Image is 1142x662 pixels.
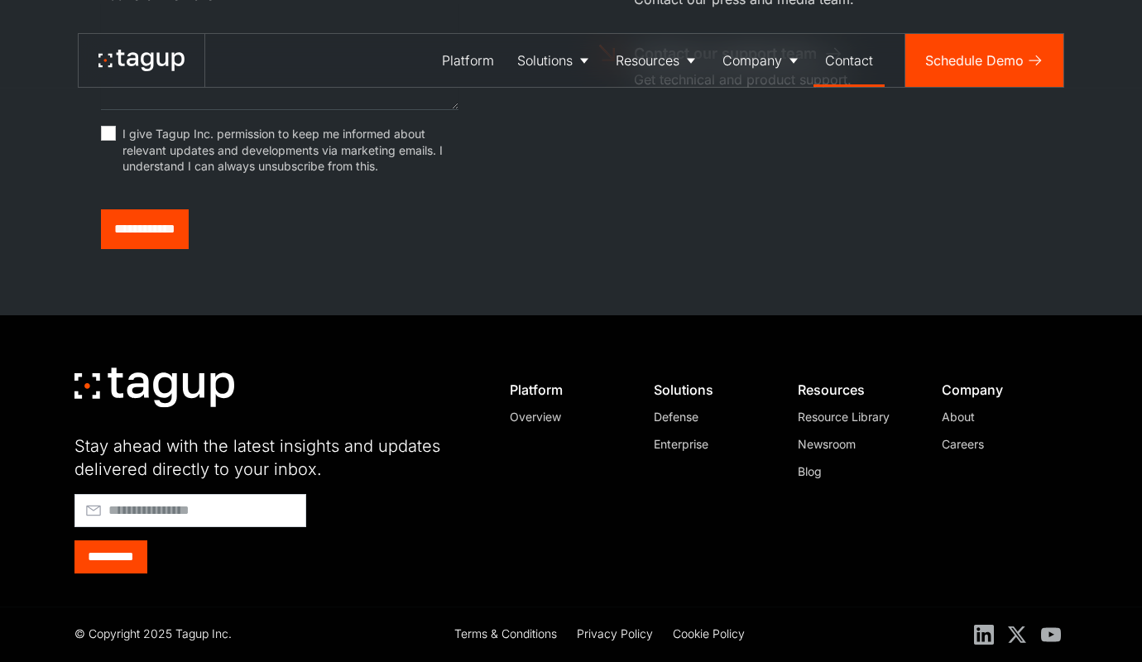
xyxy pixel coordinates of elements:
[825,50,873,70] div: Contact
[517,50,573,70] div: Solutions
[510,381,622,398] div: Platform
[813,34,885,87] a: Contact
[454,625,557,645] a: Terms & Conditions
[604,34,711,87] a: Resources
[942,381,1054,398] div: Company
[798,381,910,398] div: Resources
[673,625,745,642] div: Cookie Policy
[722,50,782,70] div: Company
[506,34,604,87] a: Solutions
[942,408,1054,425] a: About
[925,50,1024,70] div: Schedule Demo
[122,126,458,175] span: I give Tagup Inc. permission to keep me informed about relevant updates and developments via mark...
[430,34,506,87] a: Platform
[616,50,679,70] div: Resources
[577,625,653,645] a: Privacy Policy
[798,463,910,480] a: Blog
[942,435,1054,453] a: Careers
[442,50,494,70] div: Platform
[74,434,472,481] div: Stay ahead with the latest insights and updates delivered directly to your inbox.
[74,494,472,573] form: Footer - Early Access
[577,625,653,642] div: Privacy Policy
[654,381,766,398] div: Solutions
[654,435,766,453] a: Enterprise
[673,625,745,645] a: Cookie Policy
[711,34,813,87] a: Company
[654,408,766,425] a: Defense
[905,34,1063,87] a: Schedule Demo
[510,408,622,425] a: Overview
[798,435,910,453] a: Newsroom
[798,408,910,425] a: Resource Library
[454,625,557,642] div: Terms & Conditions
[74,625,232,642] div: © Copyright 2025 Tagup Inc.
